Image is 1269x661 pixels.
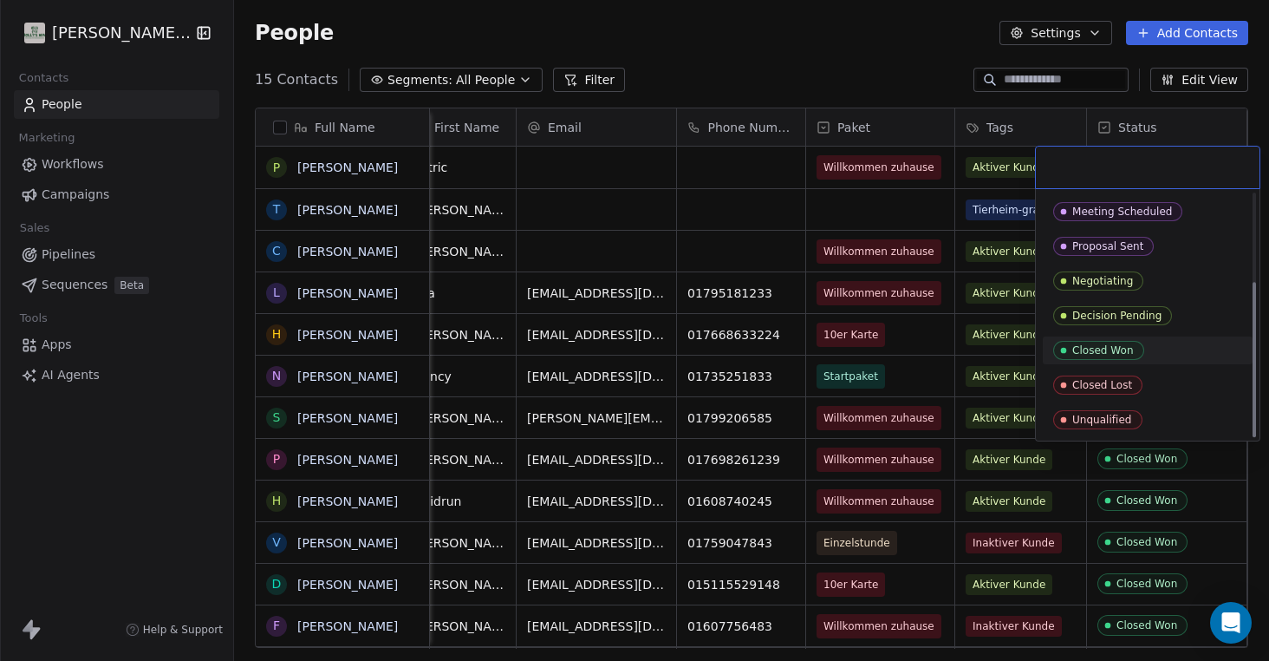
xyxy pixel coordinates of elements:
[1072,414,1132,426] div: Unqualified
[1043,59,1253,434] div: Suggestions
[1072,310,1162,322] div: Decision Pending
[1072,206,1172,218] div: Meeting Scheduled
[1072,240,1143,252] div: Proposal Sent
[1072,275,1133,287] div: Negotiating
[1072,344,1134,357] div: Closed Won
[1072,379,1132,391] div: Closed Lost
